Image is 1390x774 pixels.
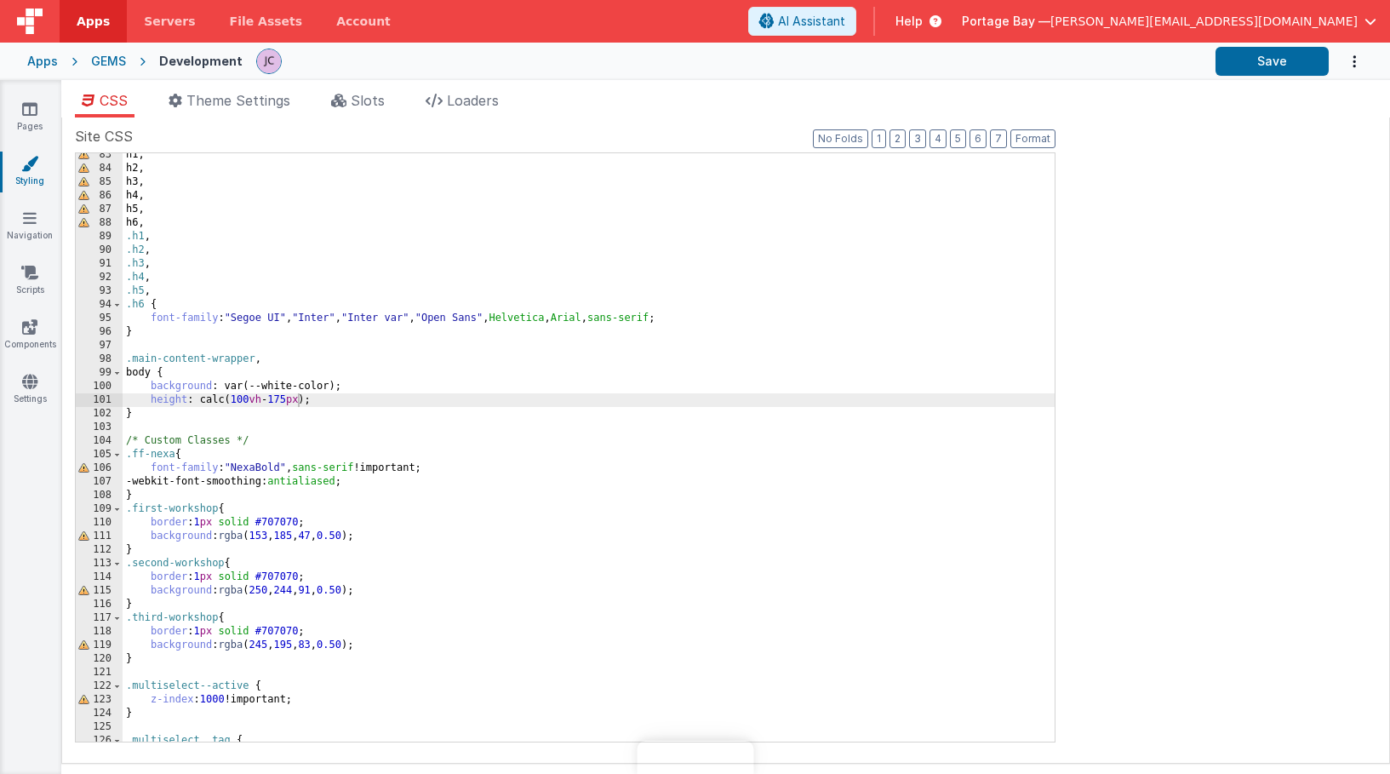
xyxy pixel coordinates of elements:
button: 3 [909,129,926,148]
span: File Assets [230,13,303,30]
div: 105 [76,448,123,462]
div: 88 [76,216,123,230]
div: 93 [76,284,123,298]
div: 90 [76,244,123,257]
div: 106 [76,462,123,475]
div: 104 [76,434,123,448]
div: 89 [76,230,123,244]
div: 99 [76,366,123,380]
div: 116 [76,598,123,611]
span: Servers [144,13,195,30]
div: 119 [76,639,123,652]
div: 92 [76,271,123,284]
div: 109 [76,502,123,516]
div: 120 [76,652,123,666]
button: 4 [930,129,947,148]
div: 110 [76,516,123,530]
span: [PERSON_NAME][EMAIL_ADDRESS][DOMAIN_NAME] [1050,13,1358,30]
span: Apps [77,13,110,30]
div: 103 [76,421,123,434]
div: 113 [76,557,123,570]
div: 95 [76,312,123,325]
div: 107 [76,475,123,489]
img: 5d1ca2343d4fbe88511ed98663e9c5d3 [257,49,281,73]
button: 2 [889,129,906,148]
div: 111 [76,530,123,543]
button: Portage Bay — [PERSON_NAME][EMAIL_ADDRESS][DOMAIN_NAME] [962,13,1376,30]
div: 85 [76,175,123,189]
div: 98 [76,353,123,366]
div: 123 [76,693,123,707]
div: 108 [76,489,123,502]
div: Apps [27,53,58,70]
div: 97 [76,339,123,353]
span: AI Assistant [778,13,845,30]
div: 91 [76,257,123,271]
div: 94 [76,298,123,312]
div: 114 [76,570,123,584]
div: 83 [76,148,123,162]
span: Site CSS [75,126,133,146]
div: 117 [76,611,123,625]
button: Save [1216,47,1329,76]
div: 102 [76,407,123,421]
div: 121 [76,666,123,679]
div: 126 [76,734,123,748]
div: 86 [76,189,123,203]
span: Portage Bay — [962,13,1050,30]
button: AI Assistant [748,7,856,36]
div: 124 [76,707,123,720]
button: 5 [950,129,966,148]
div: 115 [76,584,123,598]
button: No Folds [813,129,868,148]
div: 101 [76,393,123,407]
div: 96 [76,325,123,339]
span: Theme Settings [186,92,290,109]
div: 112 [76,543,123,557]
button: Options [1329,44,1363,79]
button: 6 [970,129,987,148]
div: 122 [76,679,123,693]
div: 118 [76,625,123,639]
div: GEMS [91,53,126,70]
span: Help [895,13,923,30]
span: CSS [100,92,128,109]
div: 100 [76,380,123,393]
div: 125 [76,720,123,734]
div: 84 [76,162,123,175]
span: Slots [351,92,385,109]
button: Format [1010,129,1055,148]
div: 87 [76,203,123,216]
span: Loaders [447,92,499,109]
button: 7 [990,129,1007,148]
div: Development [159,53,243,70]
button: 1 [872,129,886,148]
